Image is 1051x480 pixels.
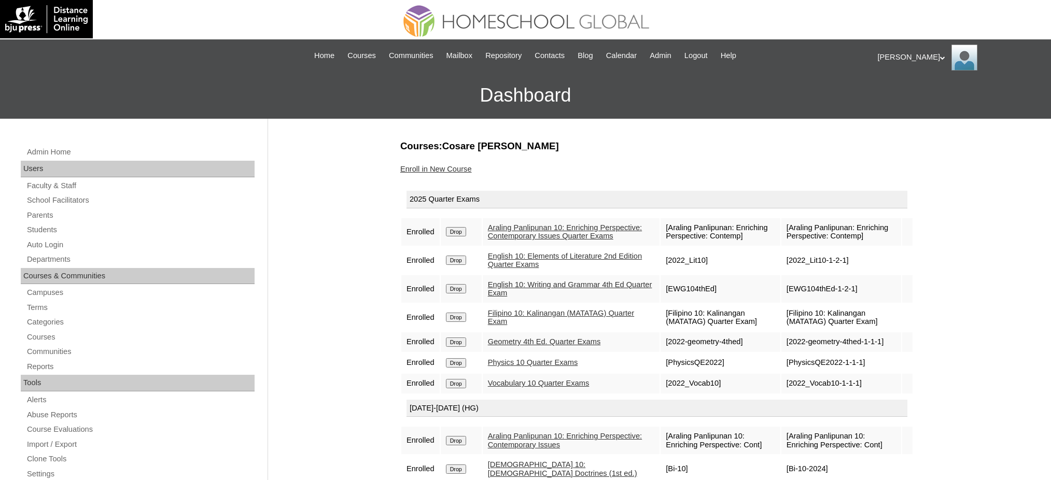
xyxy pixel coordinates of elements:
a: Admin Home [26,146,255,159]
td: [2022-geometry-4thed] [661,332,780,352]
a: Auto Login [26,238,255,251]
td: [Filipino 10: Kalinangan (MATATAG) Quarter Exam] [781,304,901,331]
input: Drop [446,337,466,347]
a: Abuse Reports [26,408,255,421]
a: Contacts [529,50,570,62]
div: 2025 Quarter Exams [407,191,907,208]
a: Calendar [601,50,642,62]
span: Admin [650,50,671,62]
a: Campuses [26,286,255,299]
td: Enrolled [401,353,440,373]
a: Araling Panlipunan 10: Enriching Perspective: Contemporary Issues [488,432,642,449]
input: Drop [446,436,466,445]
input: Drop [446,227,466,236]
td: [2022_Vocab10] [661,374,780,393]
span: Home [314,50,334,62]
a: Courses [26,331,255,344]
a: Home [309,50,340,62]
a: Alerts [26,393,255,406]
input: Drop [446,256,466,265]
a: English 10: Writing and Grammar 4th Ed Quarter Exam [488,280,652,298]
a: Mailbox [441,50,478,62]
a: Courses [342,50,381,62]
a: Categories [26,316,255,329]
span: Courses [347,50,376,62]
td: Enrolled [401,247,440,274]
td: [2022_Lit10-1-2-1] [781,247,901,274]
input: Drop [446,358,466,368]
input: Drop [446,313,466,322]
td: Enrolled [401,427,440,454]
td: [PhysicsQE2022-1-1-1] [781,353,901,373]
td: [2022-geometry-4thed-1-1-1] [781,332,901,352]
a: Communities [384,50,439,62]
td: [Araling Panlipunan 10: Enriching Perspective: Cont] [781,427,901,454]
div: Tools [21,375,255,391]
span: Blog [578,50,593,62]
span: Repository [485,50,522,62]
span: Contacts [535,50,565,62]
a: Reports [26,360,255,373]
td: Enrolled [401,275,440,303]
input: Drop [446,464,466,474]
input: Drop [446,379,466,388]
a: Physics 10 Quarter Exams [488,358,578,366]
a: Departments [26,253,255,266]
input: Drop [446,284,466,293]
a: Clone Tools [26,453,255,465]
img: logo-white.png [5,5,88,33]
span: Calendar [606,50,637,62]
span: Logout [684,50,708,62]
div: Users [21,161,255,177]
a: Repository [480,50,527,62]
h3: Dashboard [5,72,1046,119]
a: English 10: Elements of Literature 2nd Edition Quarter Exams [488,252,642,269]
a: Course Evaluations [26,423,255,436]
td: [Araling Panlipunan: Enriching Perspective: Contemp] [661,218,780,246]
td: [EWG104thEd-1-2-1] [781,275,901,303]
a: Admin [644,50,677,62]
img: Ariane Ebuen [951,45,977,70]
span: Mailbox [446,50,473,62]
a: School Facilitators [26,194,255,207]
td: Enrolled [401,304,440,331]
div: Courses & Communities [21,268,255,285]
div: [PERSON_NAME] [878,45,1041,70]
td: Enrolled [401,218,440,246]
a: Vocabulary 10 Quarter Exams [488,379,590,387]
span: Communities [389,50,433,62]
td: Enrolled [401,332,440,352]
td: [EWG104thEd] [661,275,780,303]
a: Faculty & Staff [26,179,255,192]
a: Communities [26,345,255,358]
td: [Filipino 10: Kalinangan (MATATAG) Quarter Exam] [661,304,780,331]
span: Help [721,50,736,62]
a: Students [26,223,255,236]
a: Terms [26,301,255,314]
td: Enrolled [401,374,440,393]
a: Filipino 10: Kalinangan (MATATAG) Quarter Exam [488,309,634,326]
a: Enroll in New Course [400,165,472,173]
td: [PhysicsQE2022] [661,353,780,373]
td: [Araling Panlipunan 10: Enriching Perspective: Cont] [661,427,780,454]
a: [DEMOGRAPHIC_DATA] 10: [DEMOGRAPHIC_DATA] Doctrines (1st ed.) [488,460,637,477]
td: [Araling Panlipunan: Enriching Perspective: Contemp] [781,218,901,246]
td: [2022_Lit10] [661,247,780,274]
a: Parents [26,209,255,222]
a: Help [716,50,741,62]
a: Araling Panlipunan 10: Enriching Perspective: Contemporary Issues Quarter Exams [488,223,642,241]
a: Geometry 4th Ed. Quarter Exams [488,337,600,346]
a: Import / Export [26,438,255,451]
h3: Courses:Cosare [PERSON_NAME] [400,139,914,153]
a: Blog [572,50,598,62]
div: [DATE]-[DATE] (HG) [407,400,907,417]
a: Logout [679,50,713,62]
td: [2022_Vocab10-1-1-1] [781,374,901,393]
